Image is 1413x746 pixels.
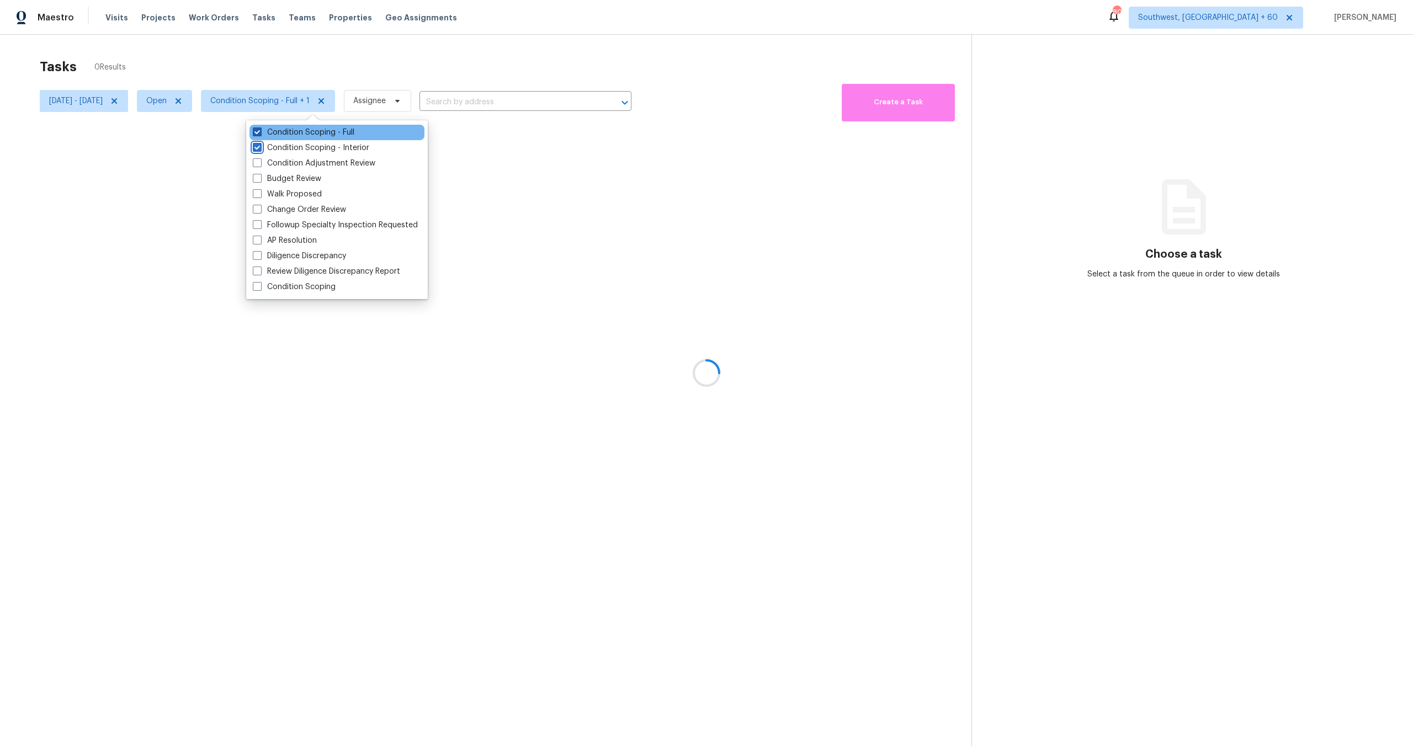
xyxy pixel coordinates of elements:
label: Walk Proposed [253,189,322,200]
label: Condition Scoping - Interior [253,142,369,153]
label: AP Resolution [253,235,317,246]
label: Followup Specialty Inspection Requested [253,220,418,231]
div: 804 [1113,7,1120,18]
label: Condition Scoping - Full [253,127,354,138]
label: Condition Scoping [253,281,336,292]
label: Diligence Discrepancy [253,251,346,262]
label: Condition Adjustment Review [253,158,375,169]
label: Change Order Review [253,204,346,215]
label: Review Diligence Discrepancy Report [253,266,400,277]
label: Budget Review [253,173,321,184]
